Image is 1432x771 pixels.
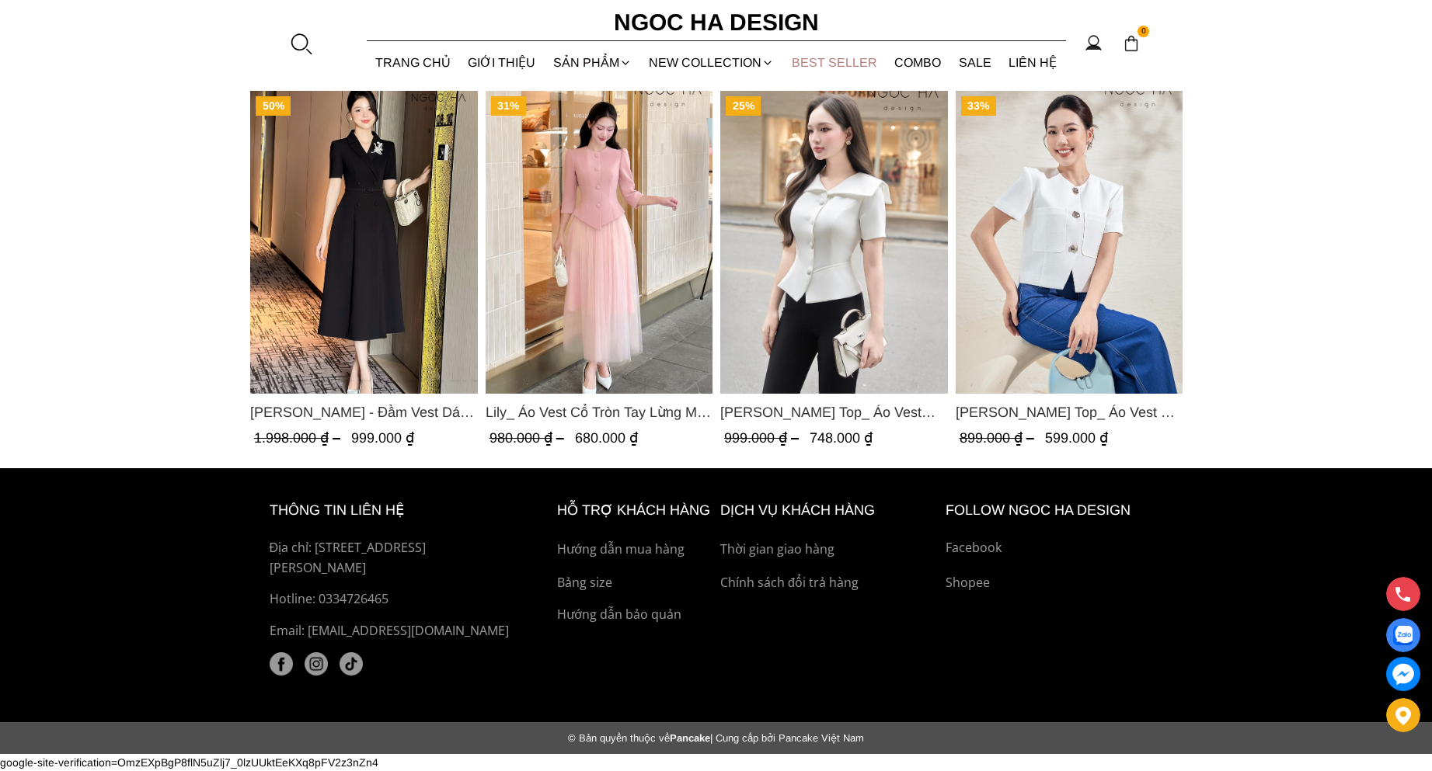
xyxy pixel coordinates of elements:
span: 0 [1138,26,1150,38]
a: Hướng dẫn bảo quản [557,605,713,625]
img: Irene Dress - Đầm Vest Dáng Xòe Kèm Đai D713 [250,91,478,394]
div: SẢN PHẨM [545,42,641,83]
a: Combo [886,42,950,83]
a: Hotline: 0334726465 [270,589,521,610]
img: Lily_ Áo Vest Cổ Tròn Tay Lừng Mix Chân Váy Lưới Màu Hồng A1082+CV140 [485,91,713,394]
a: tiktok [340,652,363,675]
span: 1.998.000 ₫ [254,430,344,446]
span: © Bản quyền thuộc về [568,732,670,744]
a: Link to Fiona Top_ Áo Vest Cách Điệu Cổ Ngang Vạt Chéo Tay Cộc Màu Trắng A936 [720,401,948,423]
span: 999.000 ₫ [724,430,803,446]
span: [PERSON_NAME] - Đầm Vest Dáng Xòe Kèm Đai D713 [250,401,478,423]
a: Facebook [946,538,1163,558]
a: BEST SELLER [783,42,887,83]
h6: Follow ngoc ha Design [946,499,1163,522]
span: [PERSON_NAME] Top_ Áo Vest Cách Điệu Cổ Ngang Vạt Chéo Tay Cộc Màu Trắng A936 [720,401,948,423]
a: Link to Irene Dress - Đầm Vest Dáng Xòe Kèm Đai D713 [250,401,478,423]
a: Ngoc Ha Design [600,4,833,41]
span: 999.000 ₫ [351,430,414,446]
span: | Cung cấp bởi Pancake Việt Nam [710,732,864,744]
span: 980.000 ₫ [489,430,567,446]
a: Product image - Fiona Top_ Áo Vest Cách Điệu Cổ Ngang Vạt Chéo Tay Cộc Màu Trắng A936 [720,91,948,394]
a: Link to Lily_ Áo Vest Cổ Tròn Tay Lừng Mix Chân Váy Lưới Màu Hồng A1082+CV140 [485,401,713,423]
a: Thời gian giao hàng [720,540,938,560]
p: Email: [EMAIL_ADDRESS][DOMAIN_NAME] [270,621,521,641]
span: 680.000 ₫ [574,430,637,446]
img: instagram [305,652,328,675]
a: LIÊN HỆ [1000,42,1066,83]
a: Display image [1386,618,1420,652]
a: SALE [950,42,1001,83]
img: Fiona Top_ Áo Vest Cách Điệu Cổ Ngang Vạt Chéo Tay Cộc Màu Trắng A936 [720,91,948,394]
img: Display image [1393,626,1413,645]
h6: Dịch vụ khách hàng [720,499,938,522]
h6: thông tin liên hệ [270,499,521,522]
span: 748.000 ₫ [810,430,873,446]
a: Bảng size [557,573,713,593]
a: NEW COLLECTION [640,42,783,83]
a: TRANG CHỦ [367,42,460,83]
p: Địa chỉ: [STREET_ADDRESS][PERSON_NAME] [270,538,521,578]
div: Pancake [255,732,1178,744]
h6: hỗ trợ khách hàng [557,499,713,522]
a: facebook (1) [270,652,293,675]
a: Product image - Lily_ Áo Vest Cổ Tròn Tay Lừng Mix Chân Váy Lưới Màu Hồng A1082+CV140 [485,91,713,394]
img: img-CART-ICON-ksit0nf1 [1123,35,1140,52]
a: Hướng dẫn mua hàng [557,540,713,560]
a: Link to Laura Top_ Áo Vest Cổ Tròn Dáng Suông Lửng A1079 [955,401,1183,423]
span: 899.000 ₫ [959,430,1037,446]
a: GIỚI THIỆU [459,42,545,83]
span: [PERSON_NAME] Top_ Áo Vest Cổ Tròn Dáng Suông Lửng A1079 [955,401,1183,423]
a: Shopee [946,573,1163,593]
a: Chính sách đổi trả hàng [720,573,938,593]
span: 599.000 ₫ [1044,430,1107,446]
a: Product image - Laura Top_ Áo Vest Cổ Tròn Dáng Suông Lửng A1079 [955,91,1183,394]
span: Lily_ Áo Vest Cổ Tròn Tay Lừng Mix Chân Váy Lưới Màu Hồng A1082+CV140 [485,401,713,423]
img: Laura Top_ Áo Vest Cổ Tròn Dáng Suông Lửng A1079 [955,91,1183,394]
a: messenger [1386,657,1420,691]
a: Product image - Irene Dress - Đầm Vest Dáng Xòe Kèm Đai D713 [250,91,478,394]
